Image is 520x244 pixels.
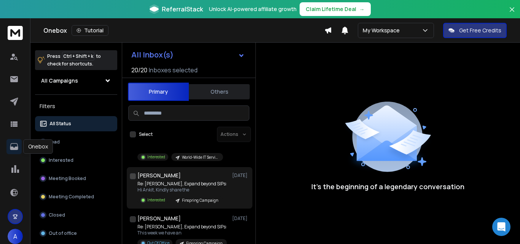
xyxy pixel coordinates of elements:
[139,131,153,137] label: Select
[49,230,77,236] p: Out of office
[49,157,73,163] p: Interested
[182,198,218,203] p: Finspring Campaign
[300,2,371,16] button: Claim Lifetime Deal→
[49,139,60,145] p: Lead
[443,23,507,38] button: Get Free Credits
[137,172,181,179] h1: [PERSON_NAME]
[35,171,117,186] button: Meeting Booked
[311,181,464,192] p: It’s the beginning of a legendary conversation
[182,155,219,160] p: World-Wide IT Services
[131,51,174,59] h1: All Inbox(s)
[35,226,117,241] button: Out of office
[49,212,65,218] p: Closed
[8,229,23,244] button: A
[137,215,181,222] h1: [PERSON_NAME]
[49,175,86,182] p: Meeting Booked
[363,27,403,34] p: My Workspace
[147,197,165,203] p: Interested
[137,181,227,187] p: Re: [PERSON_NAME], Expand beyond SIPs:
[209,5,297,13] p: Unlock AI-powered affiliate growth
[232,215,249,222] p: [DATE]
[137,230,227,236] p: This week we have an
[47,53,101,68] p: Press to check for shortcuts.
[128,83,189,101] button: Primary
[137,224,227,230] p: Re: [PERSON_NAME], Expand beyond SIPs:
[35,116,117,131] button: All Status
[459,27,501,34] p: Get Free Credits
[62,52,94,61] span: Ctrl + Shift + k
[359,5,365,13] span: →
[125,47,251,62] button: All Inbox(s)
[147,154,165,160] p: Interested
[41,77,78,85] h1: All Campaigns
[492,218,510,236] div: Open Intercom Messenger
[35,189,117,204] button: Meeting Completed
[507,5,517,23] button: Close banner
[131,65,147,75] span: 20 / 20
[49,121,71,127] p: All Status
[189,83,250,100] button: Others
[35,101,117,112] h3: Filters
[35,153,117,168] button: Interested
[35,207,117,223] button: Closed
[35,134,117,150] button: Lead
[23,139,53,154] div: Onebox
[35,73,117,88] button: All Campaigns
[137,187,227,193] p: Hi Ankit, Kindly share the
[43,25,324,36] div: Onebox
[232,172,249,179] p: [DATE]
[162,5,203,14] span: ReferralStack
[72,25,108,36] button: Tutorial
[149,65,198,75] h3: Inboxes selected
[49,194,94,200] p: Meeting Completed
